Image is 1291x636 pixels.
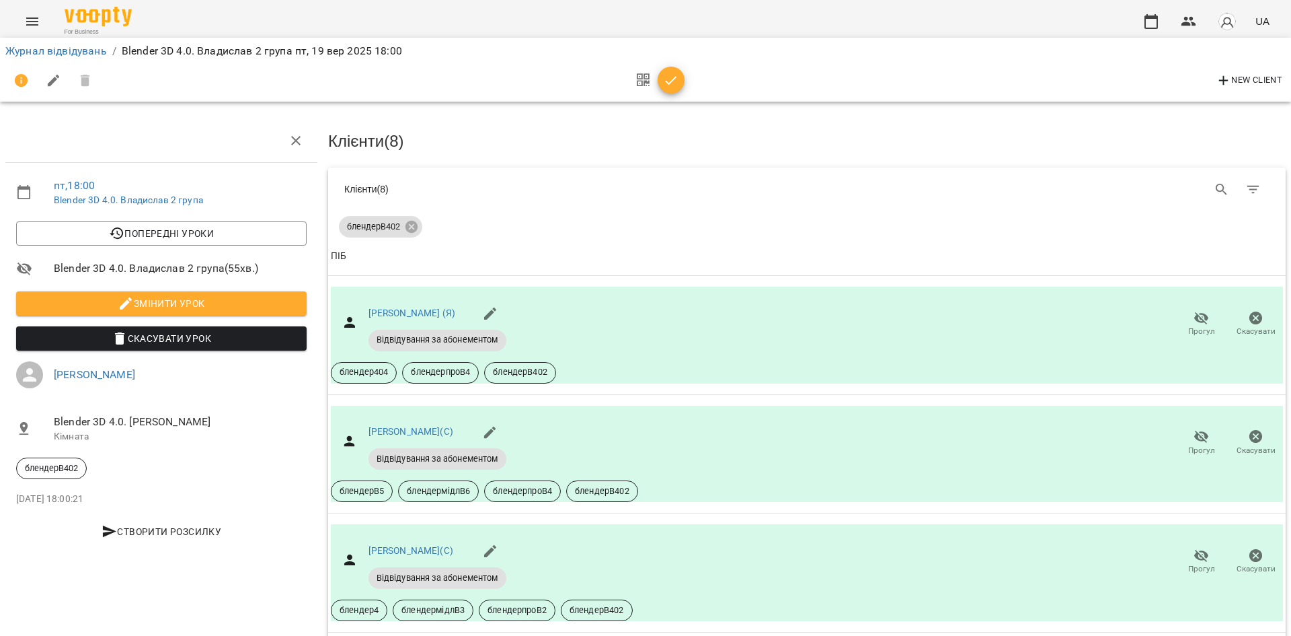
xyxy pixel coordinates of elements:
span: Прогул [1188,445,1215,456]
span: блендерВ402 [339,221,408,233]
span: блендерВ402 [485,366,555,378]
button: Скасувати [1228,424,1283,462]
button: New Client [1212,70,1286,92]
p: Blender 3D 4.0. Владислав 2 група пт, 19 вер 2025 18:00 [122,43,402,59]
div: Table Toolbar [328,168,1286,211]
button: Прогул [1174,306,1228,343]
button: Скасувати Урок [16,326,307,351]
div: блендерВ402 [339,216,422,238]
div: ПІБ [331,248,346,264]
span: For Business [65,28,132,36]
span: Змінити урок [27,295,296,312]
a: Blender 3D 4.0. Владислав 2 група [54,195,203,205]
div: Клієнти ( 8 ) [344,182,797,196]
span: New Client [1216,73,1282,89]
span: Скасувати [1237,445,1276,456]
a: [PERSON_NAME](С) [368,426,453,437]
span: Відвідування за абонементом [368,334,506,346]
span: Попередні уроки [27,225,296,242]
button: Скасувати [1228,306,1283,343]
span: ПІБ [331,248,1283,264]
button: Змінити урок [16,291,307,316]
div: Sort [331,248,346,264]
span: Прогул [1188,326,1215,337]
span: блендер4 [331,604,387,616]
span: блендерВ402 [17,462,86,474]
span: Створити розсилку [22,524,301,540]
div: блендерВ402 [16,458,87,479]
p: [DATE] 18:00:21 [16,493,307,506]
span: Прогул [1188,563,1215,575]
span: Скасувати [1237,563,1276,575]
span: Скасувати [1237,326,1276,337]
a: пт , 18:00 [54,179,95,192]
span: UA [1255,14,1269,28]
span: блендерВ402 [561,604,632,616]
h3: Клієнти ( 8 ) [328,133,1286,150]
button: Скасувати [1228,543,1283,581]
button: UA [1250,9,1275,34]
span: Відвідування за абонементом [368,453,506,465]
button: Створити розсилку [16,520,307,544]
span: блендерВ5 [331,485,392,497]
button: Menu [16,5,48,38]
span: Blender 3D 4.0. Владислав 2 група ( 55 хв. ) [54,260,307,277]
a: [PERSON_NAME](С) [368,545,453,556]
span: Скасувати Урок [27,330,296,347]
button: Попередні уроки [16,221,307,246]
button: Фільтр [1237,174,1269,206]
a: [PERSON_NAME] (Я) [368,308,456,318]
span: блендер404 [331,366,396,378]
span: блендерпроВ2 [479,604,555,616]
span: блендерпроВ4 [485,485,560,497]
p: Кімната [54,430,307,444]
li: / [112,43,116,59]
span: Blender 3D 4.0. [PERSON_NAME] [54,414,307,430]
span: блендерпроВ4 [403,366,478,378]
a: [PERSON_NAME] [54,368,135,381]
img: avatar_s.png [1218,12,1237,31]
button: Прогул [1174,543,1228,581]
span: блендермідлВ3 [393,604,473,616]
button: Search [1206,174,1238,206]
button: Прогул [1174,424,1228,462]
span: блендерВ402 [567,485,637,497]
span: Відвідування за абонементом [368,572,506,584]
span: блендермідлВ6 [399,485,478,497]
nav: breadcrumb [5,43,1286,59]
a: Журнал відвідувань [5,44,107,57]
img: Voopty Logo [65,7,132,26]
